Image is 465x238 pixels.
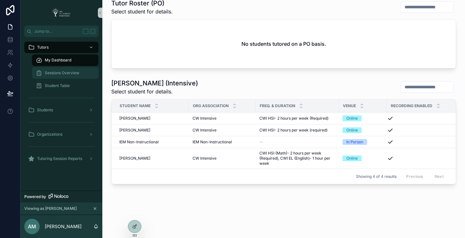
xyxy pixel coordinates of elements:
div: Online [346,127,358,133]
span: Showing 4 of 4 results [356,174,397,179]
div: scrollable content [20,37,102,173]
span: Venue [343,103,356,108]
a: CWI HSI- 2 hours per week (Required) [259,116,335,121]
span: [PERSON_NAME] [119,116,150,121]
span: Recording Enabled [391,103,432,108]
a: [PERSON_NAME] [119,128,185,133]
a: Online [343,127,383,133]
h1: [PERSON_NAME] (Intensive) [111,79,198,88]
div: Online [346,155,358,161]
span: Sessions Overview [45,70,79,75]
div: Online [346,115,358,121]
span: Viewing as [PERSON_NAME] [24,206,77,211]
span: [PERSON_NAME] [119,128,150,133]
button: Jump to...K [24,26,99,37]
p: [PERSON_NAME] [45,223,82,230]
span: Tutors [37,45,49,50]
a: [PERSON_NAME] [119,156,185,161]
a: CW Intensive [193,156,252,161]
a: CWI HSI (Math)- 2 hours per week (Required), CWI EL (English)- 1 hour per week [259,151,335,166]
span: Select student for details. [111,88,198,95]
span: -- [259,139,263,145]
a: CW Intensive [193,116,252,121]
h2: No students tutored on a PO basis. [241,40,326,48]
a: CW Intensive [193,128,252,133]
a: In Person [343,139,383,145]
a: Sessions Overview [32,67,99,79]
a: CWI HSI- 2 hours per week (required) [259,128,335,133]
span: IEM Non-Instructional [193,139,232,145]
span: K [90,29,95,34]
a: Tutors [24,42,99,53]
span: AM [28,223,36,230]
span: IEM Non-Instructional [119,139,159,145]
a: Students [24,104,99,116]
span: CWI HSI- 2 hours per week (Required) [259,116,328,121]
span: Students [37,107,53,113]
a: -- [259,139,335,145]
span: CW Intensive [193,128,217,133]
div: In Person [346,139,363,145]
span: CW Intensive [193,156,217,161]
span: Organizations [37,132,62,137]
span: Student Table [45,83,70,88]
a: Organizations [24,129,99,140]
a: Online [343,155,383,161]
span: Student Name [120,103,151,108]
span: Tutoring Session Reports [37,156,82,161]
a: My Dashboard [32,54,99,66]
a: IEM Non-Instructional [193,139,252,145]
span: Powered by [24,194,46,199]
span: Jump to... [34,29,80,34]
span: [PERSON_NAME] [119,156,150,161]
a: Powered by [20,191,102,202]
span: CWI HSI- 2 hours per week (required) [259,128,327,133]
img: App logo [50,8,73,18]
span: My Dashboard [45,58,71,63]
a: IEM Non-Instructional [119,139,185,145]
a: Online [343,115,383,121]
a: Student Table [32,80,99,91]
a: [PERSON_NAME] [119,116,185,121]
span: CW Intensive [193,116,217,121]
span: Freq. & Duration [260,103,295,108]
span: Select student for details. [111,8,173,15]
span: Org Association [193,103,229,108]
a: Tutoring Session Reports [24,153,99,164]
